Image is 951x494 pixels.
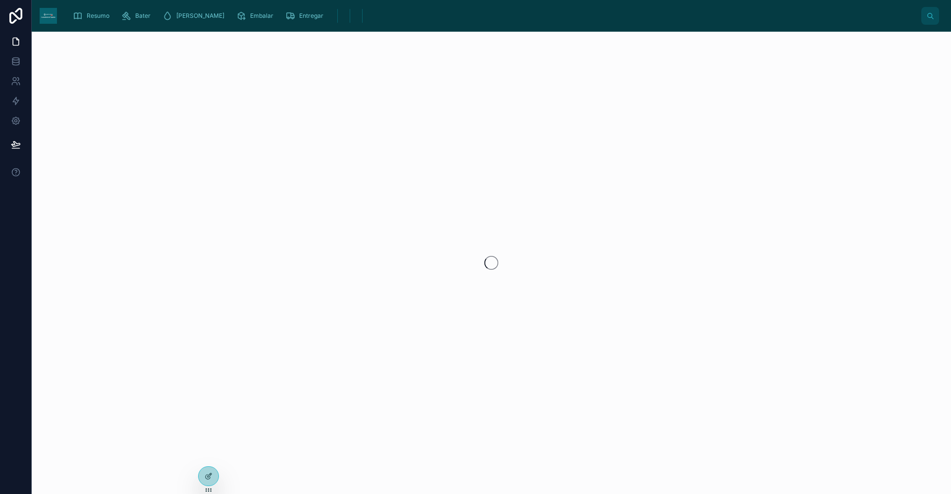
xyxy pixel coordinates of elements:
div: scrollable content [65,5,921,27]
a: Bater [118,7,158,25]
span: Bater [135,12,151,20]
a: Resumo [70,7,116,25]
img: App logo [40,8,57,24]
span: Entregar [299,12,323,20]
a: [PERSON_NAME] [159,7,231,25]
span: [PERSON_NAME] [176,12,224,20]
span: Resumo [87,12,109,20]
a: Embalar [233,7,280,25]
a: Entregar [282,7,330,25]
span: Embalar [250,12,273,20]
